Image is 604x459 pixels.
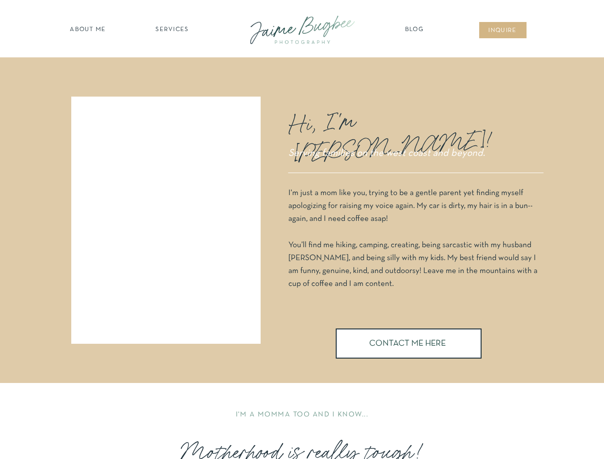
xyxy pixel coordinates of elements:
a: about ME [67,25,109,35]
iframe: 909373527 [79,105,253,336]
i: Serving families on the west coast and beyond. [288,149,485,158]
p: Hi, I'm [PERSON_NAME]! [288,98,482,143]
a: CONTACT ME HERE [369,339,448,350]
a: SERVICES [145,25,199,35]
a: Blog [403,25,427,35]
a: inqUIre [483,26,522,36]
h2: I'M A MOMMA TOO AND I KNOW... [156,410,449,420]
p: I'm just a mom like you, trying to be a gentle parent yet finding myself apologizing for raising ... [288,186,541,301]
